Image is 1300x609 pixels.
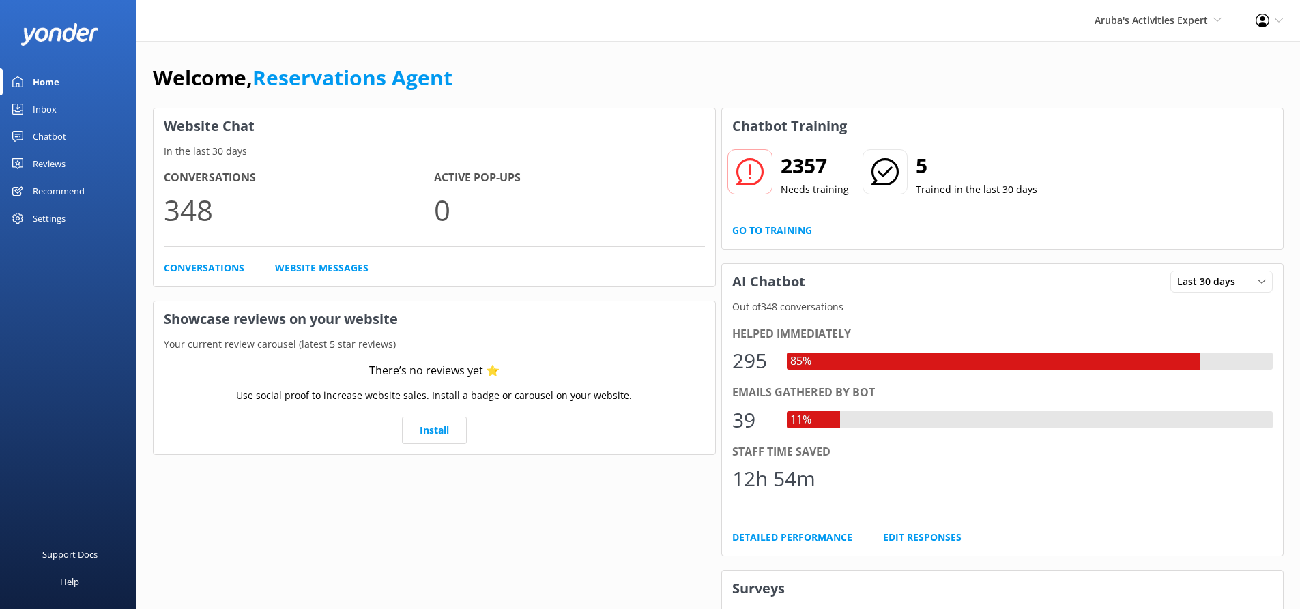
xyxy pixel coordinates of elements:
p: Trained in the last 30 days [916,182,1037,197]
p: Use social proof to increase website sales. Install a badge or carousel on your website. [236,388,632,403]
div: 85% [787,353,815,370]
div: Emails gathered by bot [732,384,1273,402]
h3: Surveys [722,571,1284,606]
div: Chatbot [33,123,66,150]
h4: Conversations [164,169,434,187]
div: Staff time saved [732,443,1273,461]
div: 12h 54m [732,462,815,495]
h3: Website Chat [154,108,715,144]
img: yonder-white-logo.png [20,23,99,46]
p: 0 [434,187,704,233]
div: Home [33,68,59,95]
div: Reviews [33,150,66,177]
div: 11% [787,411,815,429]
div: There’s no reviews yet ⭐ [369,362,500,380]
div: Inbox [33,95,57,123]
div: Help [60,568,79,595]
div: Settings [33,205,66,232]
div: 295 [732,344,773,377]
h2: 2357 [781,149,849,182]
a: Website Messages [275,261,369,276]
div: 39 [732,404,773,436]
div: Helped immediately [732,325,1273,343]
p: Your current review carousel (latest 5 star reviews) [154,337,715,352]
a: Detailed Performance [732,530,852,545]
span: Last 30 days [1177,274,1243,289]
div: Support Docs [42,541,98,568]
span: Aruba's Activities Expert [1095,14,1208,27]
h2: 5 [916,149,1037,182]
h4: Active Pop-ups [434,169,704,187]
div: Recommend [33,177,85,205]
p: Out of 348 conversations [722,299,1284,314]
p: 348 [164,187,434,233]
h3: Chatbot Training [722,108,857,144]
a: Reservations Agent [252,63,452,91]
a: Go to Training [732,223,812,238]
p: In the last 30 days [154,144,715,159]
a: Conversations [164,261,244,276]
h1: Welcome, [153,61,452,94]
a: Install [402,417,467,444]
p: Needs training [781,182,849,197]
h3: Showcase reviews on your website [154,301,715,337]
h3: AI Chatbot [722,264,815,299]
a: Edit Responses [883,530,962,545]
